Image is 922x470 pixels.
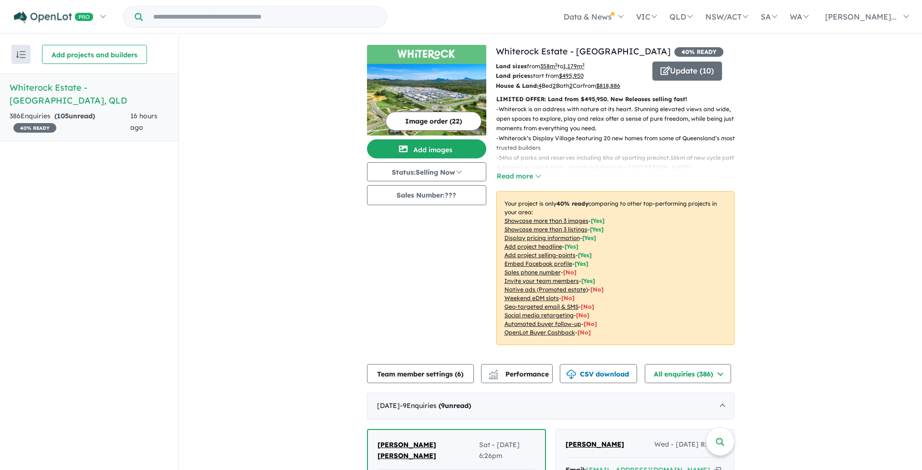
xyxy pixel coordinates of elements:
button: Performance [481,364,553,383]
u: 358 m [540,63,557,70]
span: [No] [577,329,591,336]
u: Invite your team members [504,277,579,284]
u: 4 [538,82,542,89]
button: Update (10) [652,62,722,81]
h5: Whiterock Estate - [GEOGRAPHIC_DATA] , QLD [10,81,169,107]
span: 6 [457,370,461,378]
span: Performance [490,370,549,378]
img: Whiterock Estate - White Rock [367,64,486,136]
span: 40 % READY [13,123,56,133]
p: LIMITED OFFER: Land from $495,950. New Releases selling fast! [496,94,734,104]
u: Native ads (Promoted estate) [504,286,588,293]
u: Automated buyer follow-up [504,320,581,327]
a: [PERSON_NAME] [PERSON_NAME] [377,439,479,462]
img: Openlot PRO Logo White [14,11,94,23]
input: Try estate name, suburb, builder or developer [145,7,385,27]
span: [No] [584,320,597,327]
b: Land prices [496,72,530,79]
p: from [496,62,645,71]
span: Sat - [DATE] 6:26pm [479,439,535,462]
img: bar-chart.svg [489,373,498,379]
span: 16 hours ago [130,112,157,132]
u: $ 495,950 [559,72,584,79]
span: [ Yes ] [581,277,595,284]
span: [ Yes ] [582,234,596,241]
u: Weekend eDM slots [504,294,559,302]
sup: 2 [582,62,585,67]
span: [No] [590,286,604,293]
span: [No] [581,303,594,310]
img: sort.svg [16,51,26,58]
u: Add project selling-points [504,251,576,259]
u: Geo-targeted email & SMS [504,303,578,310]
b: 40 % ready [556,200,588,207]
span: [ Yes ] [578,251,592,259]
u: Sales phone number [504,269,561,276]
u: Add project headline [504,243,562,250]
strong: ( unread) [439,401,471,410]
span: - 9 Enquir ies [400,401,471,410]
button: Status:Selling Now [367,162,486,181]
p: start from [496,71,645,81]
u: Showcase more than 3 listings [504,226,587,233]
span: [PERSON_NAME] [PERSON_NAME] [377,440,436,460]
span: [PERSON_NAME] [566,440,624,449]
span: [PERSON_NAME]... [825,12,897,21]
span: [ Yes ] [565,243,578,250]
span: [ Yes ] [590,226,604,233]
p: - Whiterock is an address with nature at its heart. Stunning elevated views and wide, open spaces... [496,104,742,134]
u: 1,179 m [563,63,585,70]
p: - 34ha of parks and reserves including 6ha of sporting precinct.16km of new cycle paths & extensi... [496,153,742,182]
u: $ 818,886 [596,82,620,89]
span: [ No ] [563,269,576,276]
u: Social media retargeting [504,312,574,319]
sup: 2 [555,62,557,67]
button: Team member settings (6) [367,364,474,383]
span: [ Yes ] [591,217,605,224]
span: 9 [441,401,445,410]
span: [No] [561,294,575,302]
u: 2 [569,82,573,89]
button: Image order (22) [386,112,482,131]
button: Add projects and builders [42,45,147,64]
u: OpenLot Buyer Cashback [504,329,575,336]
u: Showcase more than 3 images [504,217,588,224]
span: to [557,63,585,70]
span: 40 % READY [674,47,723,57]
u: Embed Facebook profile [504,260,572,267]
div: [DATE] [367,393,734,419]
button: Sales Number:??? [367,185,486,205]
p: Bed Bath Car from [496,81,645,91]
button: Add images [367,139,486,158]
img: download icon [566,370,576,379]
a: Whiterock Estate - White Rock LogoWhiterock Estate - White Rock [367,45,486,136]
span: Wed - [DATE] 8:08pm [654,439,724,450]
span: [ Yes ] [575,260,588,267]
u: 2 [553,82,556,89]
img: line-chart.svg [489,370,497,375]
u: Display pricing information [504,234,580,241]
b: House & Land: [496,82,538,89]
img: Whiterock Estate - White Rock Logo [371,49,482,60]
p: - Whiterock’s Display Village featuring 20 new homes from some of Queensland’s most trusted builders [496,134,742,153]
strong: ( unread) [54,112,95,120]
button: All enquiries (386) [645,364,731,383]
div: 386 Enquir ies [10,111,130,134]
span: 105 [57,112,69,120]
p: Your project is only comparing to other top-performing projects in your area: - - - - - - - - - -... [496,191,734,345]
button: CSV download [560,364,637,383]
span: [No] [576,312,589,319]
a: Whiterock Estate - [GEOGRAPHIC_DATA] [496,46,671,57]
button: Read more [496,171,541,182]
a: [PERSON_NAME] [566,439,624,450]
b: Land sizes [496,63,527,70]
